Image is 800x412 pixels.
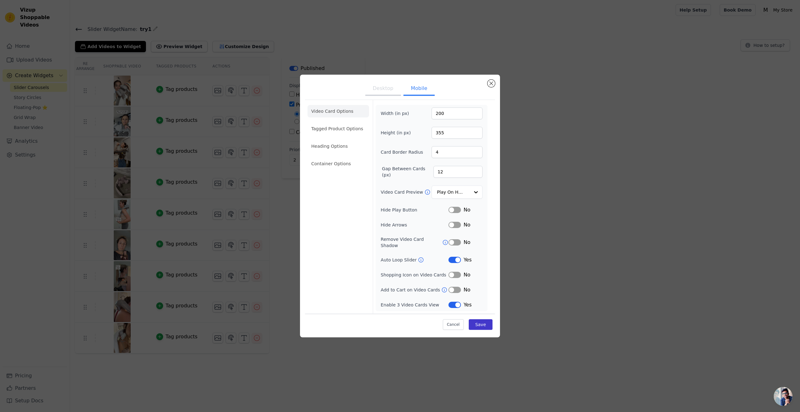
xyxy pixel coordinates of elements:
button: Cancel [443,319,464,330]
label: Hide Arrows [381,222,448,228]
label: Enable 3 Video Cards View [381,302,448,308]
label: Width (in px) [381,110,415,117]
button: Desktop [365,82,401,96]
span: No [463,286,470,294]
li: Container Options [307,157,369,170]
a: Open chat [774,387,792,406]
label: Gap Between Cards (px) [382,166,433,178]
label: Remove Video Card Shadow [381,236,442,249]
label: Hide Play Button [381,207,448,213]
label: Height (in px) [381,130,415,136]
button: Mobile [403,82,435,96]
label: Card Border Radius [381,149,423,155]
li: Video Card Options [307,105,369,117]
button: Close modal [487,80,495,87]
button: Save [469,319,492,330]
span: No [463,271,470,279]
label: Add to Cart on Video Cards [381,287,441,293]
label: Video Card Preview [381,189,424,195]
span: Yes [463,301,472,309]
span: No [463,239,470,246]
label: Shopping Icon on Video Cards [381,272,446,278]
span: Yes [463,256,472,264]
label: Auto Loop Slider [381,257,418,263]
span: No [463,221,470,229]
span: No [463,206,470,214]
li: Heading Options [307,140,369,152]
li: Tagged Product Options [307,122,369,135]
